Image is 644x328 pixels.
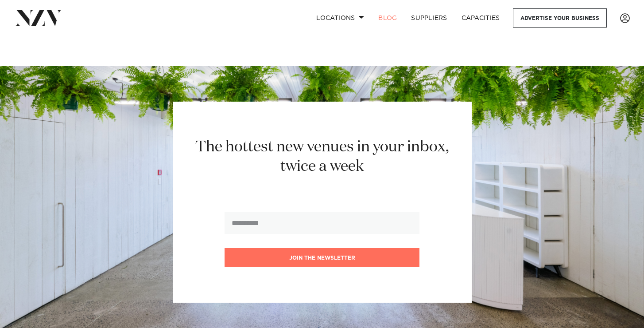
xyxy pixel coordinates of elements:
img: nzv-logo.png [14,10,62,26]
a: Advertise your business [513,8,607,28]
a: Capacities [454,8,507,28]
a: Locations [309,8,371,28]
h2: The hottest new venues in your inbox, twice a week [185,137,460,177]
a: SUPPLIERS [404,8,454,28]
a: BLOG [371,8,404,28]
button: Join the newsletter [225,248,419,267]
